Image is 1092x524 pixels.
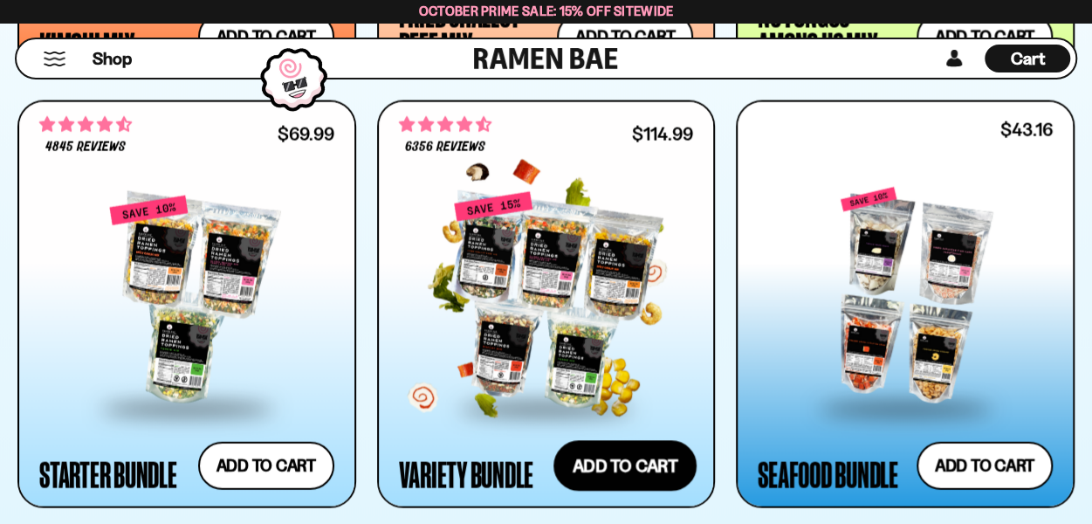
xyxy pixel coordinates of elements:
button: Mobile Menu Trigger [43,52,66,66]
a: $43.16 Seafood Bundle Add to cart [736,100,1075,508]
button: Add to cart [553,440,697,491]
div: $69.99 [278,126,334,142]
div: $114.99 [632,126,693,142]
a: Shop [93,45,132,72]
span: 4.63 stars [399,114,491,136]
div: Starter Bundle [39,458,177,490]
span: 4845 reviews [45,141,126,155]
span: Shop [93,47,132,71]
span: 6356 reviews [405,141,485,155]
button: Add to cart [917,442,1053,490]
span: October Prime Sale: 15% off Sitewide [419,3,674,19]
span: Cart [1011,48,1045,69]
a: 4.63 stars 6356 reviews $114.99 Variety Bundle Add to cart [377,100,716,508]
div: $43.16 [1000,121,1053,138]
span: 4.71 stars [39,114,132,136]
a: 4.71 stars 4845 reviews $69.99 Starter Bundle Add to cart [17,100,356,508]
div: Cart [985,39,1070,78]
div: Seafood Bundle [758,458,898,490]
button: Add to cart [198,442,334,490]
div: Variety Bundle [399,458,534,490]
